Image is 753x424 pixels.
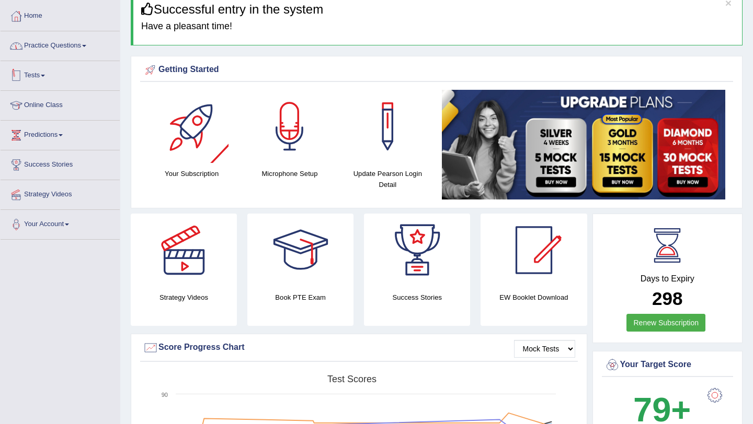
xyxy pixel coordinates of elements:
h4: Your Subscription [148,168,235,179]
h4: Update Pearson Login Detail [344,168,431,190]
tspan: Test scores [327,374,376,384]
a: Online Class [1,91,120,117]
a: Renew Subscription [626,314,705,332]
h4: Book PTE Exam [247,292,353,303]
text: 90 [162,392,168,398]
a: Strategy Videos [1,180,120,206]
h4: Strategy Videos [131,292,237,303]
div: Your Target Score [604,357,731,373]
a: Tests [1,61,120,87]
h4: Success Stories [364,292,470,303]
a: Success Stories [1,150,120,176]
a: Home [1,2,120,28]
div: Getting Started [143,62,731,78]
img: small5.jpg [442,90,725,199]
a: Your Account [1,210,120,236]
b: 298 [652,288,682,309]
a: Practice Questions [1,31,120,57]
h3: Successful entry in the system [141,3,734,16]
h4: Have a pleasant time! [141,21,734,32]
a: Predictions [1,121,120,147]
h4: Days to Expiry [604,274,731,284]
h4: Microphone Setup [246,168,333,179]
div: Score Progress Chart [143,340,575,356]
h4: EW Booklet Download [481,292,587,303]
